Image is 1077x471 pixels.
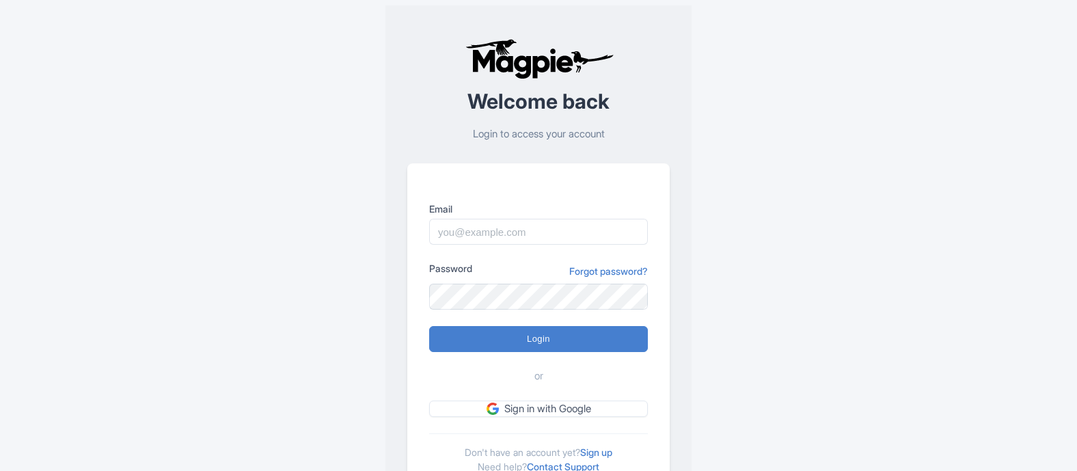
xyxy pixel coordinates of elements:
[429,219,648,245] input: you@example.com
[580,446,612,458] a: Sign up
[429,261,472,275] label: Password
[462,38,616,79] img: logo-ab69f6fb50320c5b225c76a69d11143b.png
[407,90,670,113] h2: Welcome back
[487,403,499,415] img: google.svg
[534,368,543,384] span: or
[429,202,648,216] label: Email
[429,326,648,352] input: Login
[429,401,648,418] a: Sign in with Google
[569,264,648,278] a: Forgot password?
[407,126,670,142] p: Login to access your account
